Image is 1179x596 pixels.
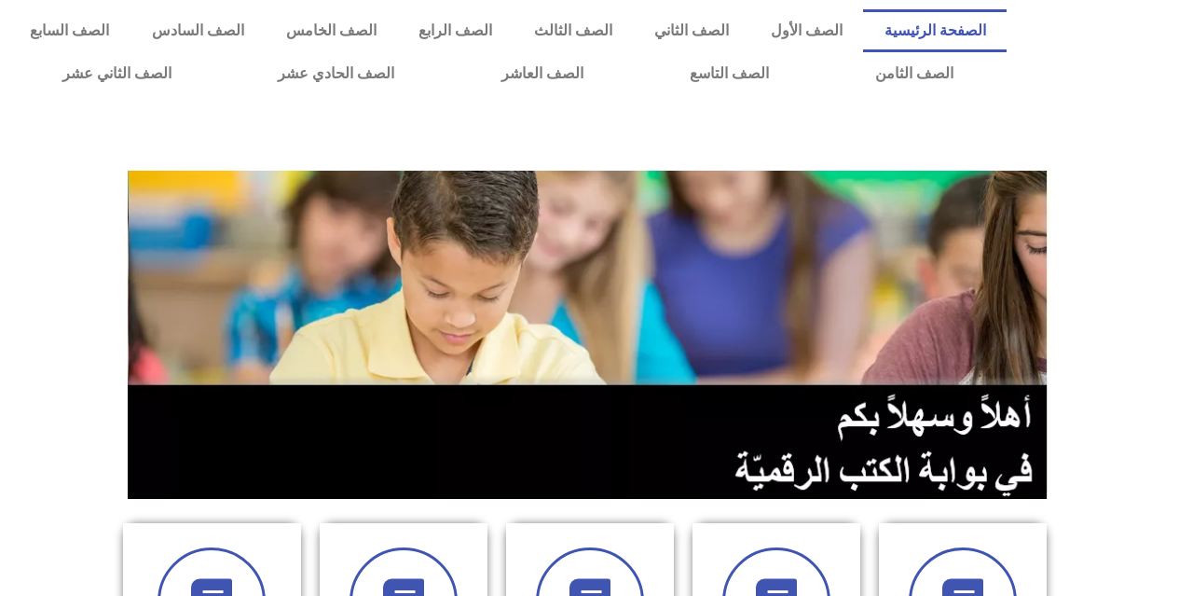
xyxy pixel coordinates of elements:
[513,9,633,52] a: الصف الثالث
[637,52,822,95] a: الصف التاسع
[448,52,637,95] a: الصف العاشر
[225,52,447,95] a: الصف الحادي عشر
[749,9,863,52] a: الصف الأول
[9,52,225,95] a: الصف الثاني عشر
[822,52,1007,95] a: الصف الثامن
[9,9,130,52] a: الصف السابع
[633,9,749,52] a: الصف الثاني
[265,9,397,52] a: الصف الخامس
[397,9,513,52] a: الصف الرابع
[863,9,1007,52] a: الصفحة الرئيسية
[130,9,265,52] a: الصف السادس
